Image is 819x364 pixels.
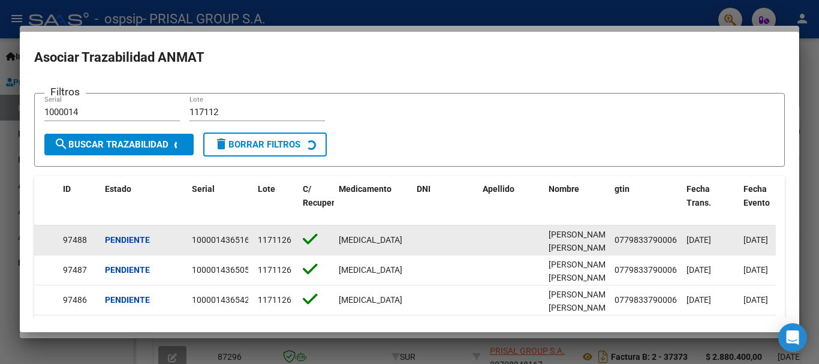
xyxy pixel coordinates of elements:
span: NPLATE [339,265,402,275]
span: 1171126 [258,265,291,275]
datatable-header-cell: ID [58,176,100,229]
span: [DATE] [686,295,711,305]
span: 1171126 [258,235,291,245]
button: Buscar Trazabilidad [44,134,194,155]
span: DNI [417,184,430,194]
span: Estado [105,184,131,194]
strong: Pendiente [105,265,150,275]
span: NPLATE [339,235,402,245]
span: Serial [192,184,215,194]
strong: Pendiente [105,235,150,245]
mat-icon: delete [214,137,228,151]
span: CANEDO MARIA BELEN [549,230,613,253]
span: 97487 [63,265,87,275]
span: Apellido [483,184,514,194]
datatable-header-cell: gtin [610,176,682,229]
span: 97488 [63,235,87,245]
span: CANEDO MARIA BELEN [549,290,613,313]
datatable-header-cell: Serial [187,176,253,229]
datatable-header-cell: DNI [412,176,478,229]
datatable-header-cell: Fecha Trans. [682,176,739,229]
span: NPLATE [339,295,402,305]
mat-icon: search [54,137,68,151]
span: 97486 [63,295,87,305]
h2: Asociar Trazabilidad ANMAT [34,46,785,69]
h3: Filtros [44,84,86,100]
span: Buscar Trazabilidad [54,139,168,150]
datatable-header-cell: Fecha Evento [739,176,796,229]
span: 1171126 [258,295,291,305]
span: 100001436505 [192,265,249,275]
strong: Pendiente [105,295,150,305]
span: [DATE] [743,265,768,275]
span: 100001436516 [192,235,249,245]
span: [DATE] [743,295,768,305]
span: CANEDO MARIA BELEN [549,260,613,283]
span: gtin [615,184,630,194]
span: 07798337900065 [615,265,682,275]
span: Medicamento [339,184,392,194]
span: C/ Recupero [303,184,339,207]
span: 07798337900065 [615,295,682,305]
button: Borrar Filtros [203,133,327,157]
div: Open Intercom Messenger [778,323,807,352]
datatable-header-cell: Medicamento [334,176,412,229]
span: 100001436542 [192,295,249,305]
span: [DATE] [743,235,768,245]
span: Lote [258,184,275,194]
span: Borrar Filtros [214,139,300,150]
span: Fecha Evento [743,184,770,207]
span: [DATE] [686,265,711,275]
span: 07798337900065 [615,235,682,245]
span: [DATE] [686,235,711,245]
datatable-header-cell: Nombre [544,176,610,229]
datatable-header-cell: Apellido [478,176,544,229]
datatable-header-cell: Lote [253,176,298,229]
span: Fecha Trans. [686,184,711,207]
datatable-header-cell: Estado [100,176,187,229]
span: Nombre [549,184,579,194]
span: ID [63,184,71,194]
datatable-header-cell: C/ Recupero [298,176,334,229]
